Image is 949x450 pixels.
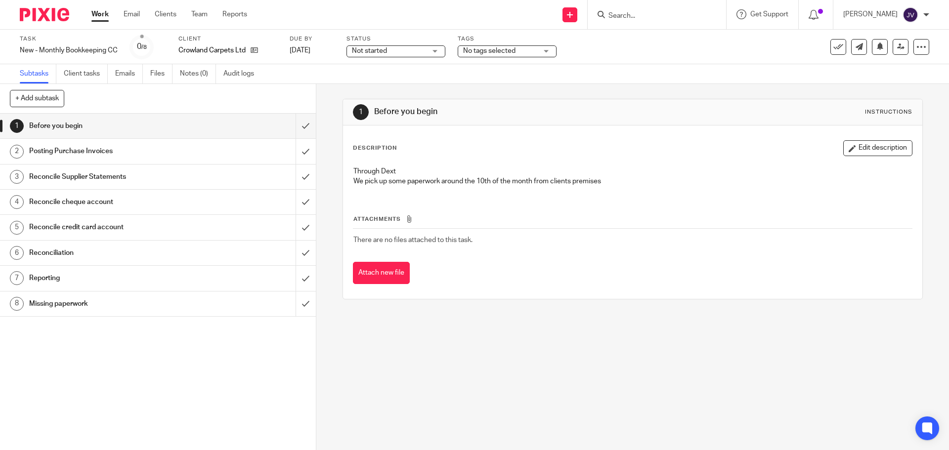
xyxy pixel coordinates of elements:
[137,41,147,52] div: 0
[353,104,369,120] div: 1
[178,45,246,55] p: Crowland Carpets Ltd
[29,296,200,311] h1: Missing paperwork
[10,221,24,235] div: 5
[750,11,788,18] span: Get Support
[150,64,173,83] a: Files
[180,64,216,83] a: Notes (0)
[353,216,401,222] span: Attachments
[29,220,200,235] h1: Reconcile credit card account
[353,176,911,186] p: We pick up some paperwork around the 10th of the month from clients premises
[20,35,118,43] label: Task
[29,169,200,184] h1: Reconcile Supplier Statements
[29,271,200,286] h1: Reporting
[10,145,24,159] div: 2
[290,35,334,43] label: Due by
[178,35,277,43] label: Client
[155,9,176,19] a: Clients
[352,47,387,54] span: Not started
[10,170,24,184] div: 3
[843,9,898,19] p: [PERSON_NAME]
[10,297,24,311] div: 8
[29,245,200,260] h1: Reconciliation
[353,166,911,176] p: Through Dext
[64,64,108,83] a: Client tasks
[353,237,473,244] span: There are no files attached to this task.
[10,119,24,133] div: 1
[10,90,64,107] button: + Add subtask
[20,8,69,21] img: Pixie
[346,35,445,43] label: Status
[29,195,200,209] h1: Reconcile cheque account
[903,7,918,23] img: svg%3E
[124,9,140,19] a: Email
[91,9,109,19] a: Work
[865,108,912,116] div: Instructions
[29,119,200,133] h1: Before you begin
[223,64,261,83] a: Audit logs
[191,9,208,19] a: Team
[29,144,200,159] h1: Posting Purchase Invoices
[353,262,410,284] button: Attach new file
[290,47,310,54] span: [DATE]
[10,271,24,285] div: 7
[115,64,143,83] a: Emails
[463,47,516,54] span: No tags selected
[458,35,557,43] label: Tags
[20,64,56,83] a: Subtasks
[374,107,654,117] h1: Before you begin
[10,246,24,260] div: 6
[20,45,118,55] div: New - Monthly Bookkeeping CC
[607,12,696,21] input: Search
[10,195,24,209] div: 4
[843,140,912,156] button: Edit description
[141,44,147,50] small: /8
[353,144,397,152] p: Description
[222,9,247,19] a: Reports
